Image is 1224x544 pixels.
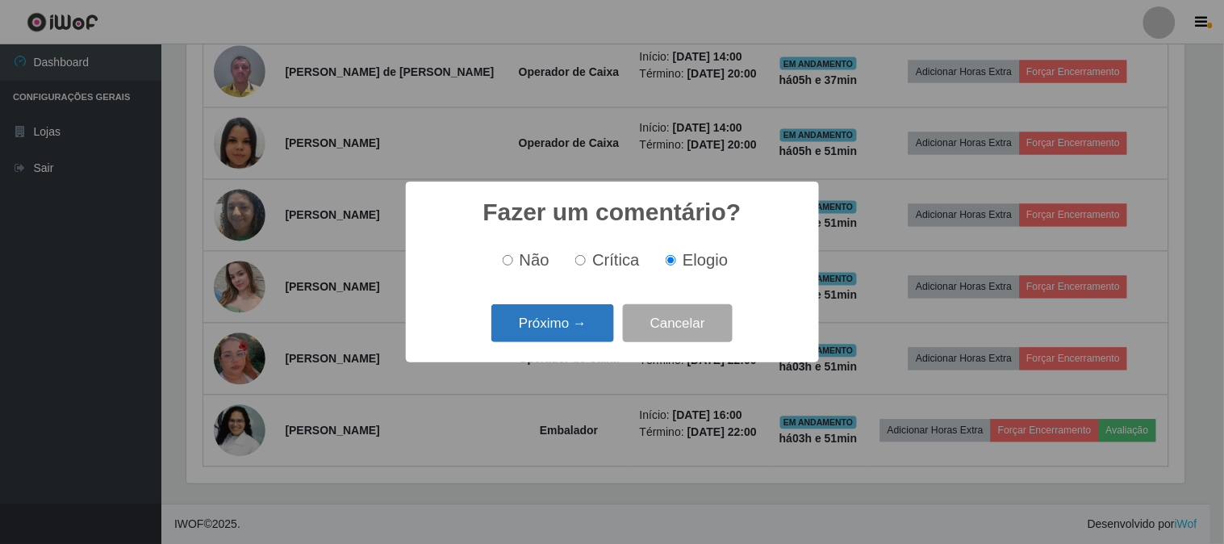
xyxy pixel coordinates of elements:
span: Não [520,251,549,269]
input: Crítica [575,255,586,266]
input: Elogio [666,255,676,266]
button: Cancelar [623,304,733,342]
button: Próximo → [491,304,614,342]
span: Crítica [592,251,640,269]
input: Não [503,255,513,266]
h2: Fazer um comentário? [482,198,741,227]
span: Elogio [683,251,728,269]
